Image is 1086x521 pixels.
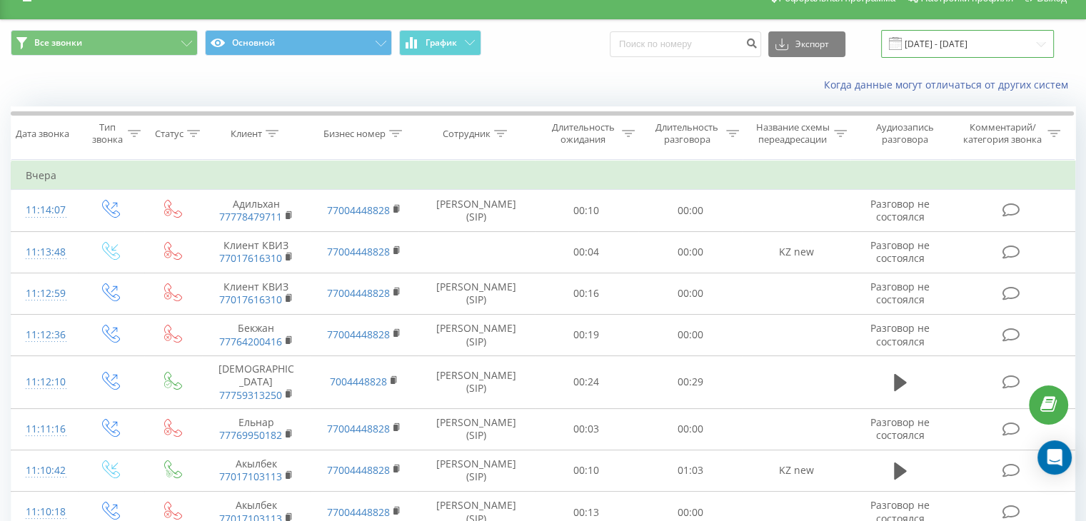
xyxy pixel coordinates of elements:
[219,428,282,442] a: 77769950182
[535,314,638,355] td: 00:19
[755,121,830,146] div: Название схемы переадресации
[323,128,386,140] div: Бизнес номер
[34,37,82,49] span: Все звонки
[870,238,930,265] span: Разговор не состоялся
[418,190,535,231] td: [PERSON_NAME] (SIP)
[205,30,392,56] button: Основной
[219,388,282,402] a: 77759313250
[870,321,930,348] span: Разговор не состоялся
[26,238,64,266] div: 11:13:48
[638,314,742,355] td: 00:00
[870,280,930,306] span: Разговор не состоялся
[418,273,535,314] td: [PERSON_NAME] (SIP)
[219,293,282,306] a: 77017616310
[768,31,845,57] button: Экспорт
[418,314,535,355] td: [PERSON_NAME] (SIP)
[824,78,1075,91] a: Когда данные могут отличаться от других систем
[535,450,638,491] td: 00:10
[638,356,742,409] td: 00:29
[202,314,310,355] td: Бекжан
[26,457,64,485] div: 11:10:42
[418,408,535,450] td: [PERSON_NAME] (SIP)
[11,161,1075,190] td: Вчера
[219,251,282,265] a: 77017616310
[11,30,198,56] button: Все звонки
[90,121,124,146] div: Тип звонка
[16,128,69,140] div: Дата звонка
[535,273,638,314] td: 00:16
[202,190,310,231] td: Адильхан
[1037,440,1072,475] div: Open Intercom Messenger
[638,190,742,231] td: 00:00
[202,408,310,450] td: Ельнар
[960,121,1044,146] div: Комментарий/категория звонка
[330,375,387,388] a: 7004448828
[535,408,638,450] td: 00:03
[548,121,619,146] div: Длительность ожидания
[426,38,457,48] span: График
[219,470,282,483] a: 77017103113
[26,415,64,443] div: 11:11:16
[610,31,761,57] input: Поиск по номеру
[535,356,638,409] td: 00:24
[535,231,638,273] td: 00:04
[219,335,282,348] a: 77764200416
[870,415,930,442] span: Разговор не состоялся
[443,128,491,140] div: Сотрудник
[202,450,310,491] td: Акылбек
[638,273,742,314] td: 00:00
[651,121,723,146] div: Длительность разговора
[535,190,638,231] td: 00:10
[327,328,390,341] a: 77004448828
[638,231,742,273] td: 00:00
[155,128,183,140] div: Статус
[399,30,481,56] button: График
[870,197,930,223] span: Разговор не состоялся
[26,321,64,349] div: 11:12:36
[742,450,850,491] td: KZ new
[327,422,390,435] a: 77004448828
[202,356,310,409] td: [DEMOGRAPHIC_DATA]
[742,231,850,273] td: KZ new
[26,368,64,396] div: 11:12:10
[327,505,390,519] a: 77004448828
[26,196,64,224] div: 11:14:07
[231,128,262,140] div: Клиент
[638,408,742,450] td: 00:00
[638,450,742,491] td: 01:03
[327,286,390,300] a: 77004448828
[418,450,535,491] td: [PERSON_NAME] (SIP)
[418,356,535,409] td: [PERSON_NAME] (SIP)
[202,273,310,314] td: Клиент КВИЗ
[327,463,390,477] a: 77004448828
[219,210,282,223] a: 77778479711
[327,203,390,217] a: 77004448828
[26,280,64,308] div: 11:12:59
[327,245,390,258] a: 77004448828
[202,231,310,273] td: Клиент КВИЗ
[863,121,947,146] div: Аудиозапись разговора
